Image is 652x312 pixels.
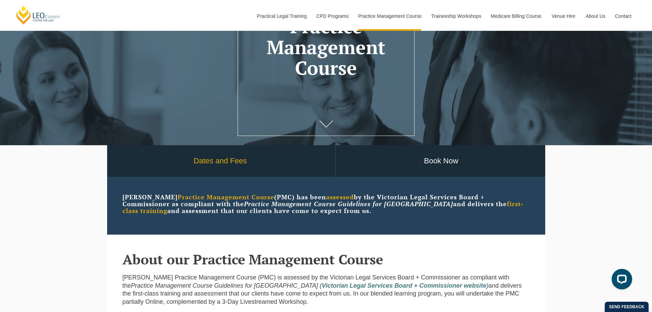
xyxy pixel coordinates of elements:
[547,1,580,31] a: Venue Hire
[123,200,523,215] strong: first-class training
[426,1,486,31] a: Traineeship Workshops
[322,282,486,289] a: Victorian Legal Services Board + Commissioner website
[248,16,404,78] h1: Practice Management Course
[606,266,635,295] iframe: LiveChat chat widget
[105,145,335,177] a: Dates and Fees
[336,145,547,177] a: Book Now
[123,274,530,306] p: [PERSON_NAME] Practice Management Course (PMC) is assessed by the Victorian Legal Services Board ...
[311,1,353,31] a: CPD Programs
[353,1,426,31] a: Practice Management Course
[131,282,489,289] em: Practice Management Course Guidelines for [GEOGRAPHIC_DATA] ( )
[610,1,637,31] a: Contact
[252,1,311,31] a: Practical Legal Training
[15,5,61,25] a: [PERSON_NAME] Centre for Law
[123,252,530,267] h2: About our Practice Management Course
[244,200,453,208] em: Practice Management Course Guidelines for [GEOGRAPHIC_DATA]
[326,193,354,201] strong: assessed
[178,193,274,201] strong: Practice Management Course
[123,194,530,214] p: [PERSON_NAME] (PMC) has been by the Victorian Legal Services Board + Commissioner as compliant wi...
[580,1,610,31] a: About Us
[486,1,547,31] a: Medicare Billing Course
